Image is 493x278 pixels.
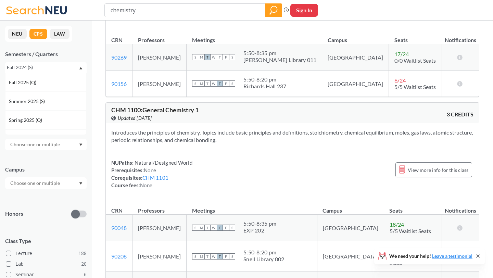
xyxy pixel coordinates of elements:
[79,143,83,146] svg: Dropdown arrow
[223,253,229,260] span: F
[217,80,223,87] span: T
[198,253,204,260] span: M
[134,160,192,166] span: Natural/Designed World
[317,215,384,241] td: [GEOGRAPHIC_DATA]
[111,36,123,44] div: CRN
[110,4,260,16] input: Class, professor, course number, "phrase"
[198,80,204,87] span: M
[9,116,43,124] span: Spring 2025 (Q)
[447,111,473,118] span: 3 CREDITS
[111,80,127,87] a: 90156
[118,114,152,122] span: Updated [DATE]
[204,225,211,231] span: T
[187,29,322,44] th: Meetings
[5,62,87,73] div: Fall 2024 (S)Dropdown arrowFall 2025 (Q)Summer 2025 (S)Spring 2025 (Q)Spring 2025 (S)Winter 2025 ...
[50,29,69,39] button: LAW
[111,106,199,114] span: CHM 1100 : General Chemistry 1
[9,98,46,105] span: Summer 2025 (S)
[389,29,442,44] th: Seats
[390,247,401,253] span: 8 / 25
[217,54,223,60] span: T
[6,260,87,268] label: Lab
[144,167,156,173] span: None
[142,175,168,181] a: CHM 1101
[79,67,83,69] svg: Dropdown arrow
[192,253,198,260] span: S
[187,200,317,215] th: Meetings
[217,253,223,260] span: T
[243,76,286,83] div: 5:50 - 8:20 pm
[132,215,187,241] td: [PERSON_NAME]
[9,79,38,86] span: Fall 2025 (Q)
[198,225,204,231] span: M
[132,241,187,272] td: [PERSON_NAME]
[243,56,316,63] div: [PERSON_NAME] Library 011
[390,228,431,234] span: 5/5 Waitlist Seats
[217,225,223,231] span: T
[229,80,235,87] span: S
[111,159,192,189] div: NUPaths: Prerequisites: Corequisites: Course fees:
[5,177,87,189] div: Dropdown arrow
[223,54,229,60] span: F
[132,200,187,215] th: Professors
[229,225,235,231] span: S
[140,182,152,188] span: None
[243,83,286,90] div: Richards Hall 237
[7,179,64,187] input: Choose one or multiple
[29,29,47,39] button: CPS
[5,210,23,218] p: Honors
[6,249,87,258] label: Lecture
[442,200,479,215] th: Notifications
[317,241,384,272] td: [GEOGRAPHIC_DATA]
[322,44,389,71] td: [GEOGRAPHIC_DATA]
[265,3,282,17] div: magnifying glass
[111,207,123,214] div: CRN
[384,200,442,215] th: Seats
[243,256,284,263] div: Snell Library 002
[269,5,278,15] svg: magnifying glass
[394,51,409,57] span: 17 / 24
[192,80,198,87] span: S
[7,64,78,71] div: Fall 2024 (S)
[111,225,127,231] a: 90048
[132,71,187,97] td: [PERSON_NAME]
[5,50,87,58] div: Semesters / Quarters
[290,4,318,17] button: Sign In
[192,54,198,60] span: S
[5,237,87,245] span: Class Type
[132,44,187,71] td: [PERSON_NAME]
[211,253,217,260] span: W
[394,57,436,64] span: 0/0 Waitlist Seats
[111,253,127,260] a: 90208
[243,50,316,56] div: 5:50 - 8:35 pm
[229,54,235,60] span: S
[243,227,276,234] div: EXP 202
[204,54,211,60] span: T
[5,166,87,173] div: Campus
[394,84,436,90] span: 5/5 Waitlist Seats
[198,54,204,60] span: M
[389,254,472,258] span: We need your help!
[7,140,64,149] input: Choose one or multiple
[223,225,229,231] span: F
[211,54,217,60] span: W
[229,253,235,260] span: S
[111,54,127,61] a: 90269
[322,71,389,97] td: [GEOGRAPHIC_DATA]
[192,225,198,231] span: S
[204,253,211,260] span: T
[394,77,406,84] span: 6 / 24
[243,220,276,227] div: 5:50 - 8:35 pm
[204,80,211,87] span: T
[78,250,87,257] span: 188
[111,129,473,144] section: Introduces the principles of chemistry. Topics include basic principles and definitions, stoichio...
[5,139,87,150] div: Dropdown arrow
[442,29,479,44] th: Notifications
[317,200,384,215] th: Campus
[322,29,389,44] th: Campus
[79,182,83,185] svg: Dropdown arrow
[211,225,217,231] span: W
[223,80,229,87] span: F
[132,29,187,44] th: Professors
[81,260,87,268] span: 20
